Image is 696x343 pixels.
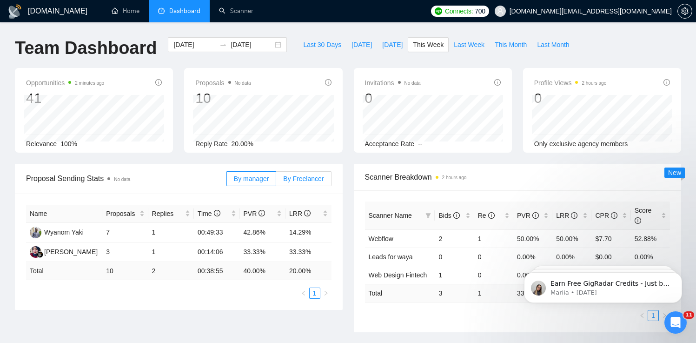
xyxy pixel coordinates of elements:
button: [DATE] [377,37,408,52]
span: No data [235,81,251,86]
input: Start date [173,40,216,50]
span: Profile Views [534,77,607,88]
td: 0.00% [552,248,591,266]
td: 3 [102,242,148,262]
span: By manager [234,175,269,182]
span: [DATE] [351,40,372,50]
td: 14.29% [285,223,331,242]
span: [DATE] [382,40,403,50]
div: 0 [534,89,607,107]
td: 0.00% [513,248,552,266]
li: Previous Page [298,288,309,299]
span: info-circle [635,217,641,224]
th: Name [26,205,102,223]
li: Previous Page [636,310,648,321]
div: [PERSON_NAME] [44,247,98,257]
span: Last Week [454,40,484,50]
span: This Week [413,40,444,50]
span: info-circle [663,79,670,86]
td: 1 [474,284,513,302]
span: info-circle [304,210,311,216]
td: 40.00 % [240,262,285,280]
span: info-circle [325,79,331,86]
span: -- [418,140,422,148]
td: 7 [102,223,148,242]
span: 11 [683,311,694,319]
span: info-circle [611,212,617,219]
td: 00:38:55 [194,262,239,280]
input: End date [231,40,273,50]
td: 52.88% [631,229,670,248]
span: info-circle [571,212,577,219]
button: setting [677,4,692,19]
span: Scanner Name [369,212,412,219]
span: No data [404,81,421,86]
span: info-circle [259,210,265,216]
button: left [298,288,309,299]
a: Webflow [369,235,393,242]
div: 41 [26,89,104,107]
td: 50.00% [552,229,591,248]
a: setting [677,7,692,15]
button: Last 30 Days [298,37,346,52]
span: info-circle [453,212,460,219]
a: RH[PERSON_NAME] [30,248,98,255]
span: info-circle [214,210,220,216]
td: 42.86% [240,223,285,242]
a: Leads for waya [369,253,413,261]
span: Opportunities [26,77,104,88]
img: gigradar-bm.png [37,251,43,258]
span: PVR [244,210,265,217]
td: $7.70 [591,229,630,248]
span: Proposals [106,208,137,219]
span: Acceptance Rate [365,140,415,148]
span: By Freelancer [283,175,324,182]
time: 2 minutes ago [75,81,104,86]
div: 10 [195,89,251,107]
img: WY [30,227,41,238]
span: Proposals [195,77,251,88]
time: 2 hours ago [442,175,467,180]
img: upwork-logo.png [435,7,442,15]
span: 700 [475,6,485,16]
span: filter [424,208,433,222]
a: searchScanner [219,7,253,15]
span: info-circle [488,212,495,219]
span: This Month [495,40,527,50]
td: 33.33% [240,242,285,262]
iframe: Intercom live chat [664,311,687,334]
span: info-circle [532,212,539,219]
span: CPR [595,212,617,219]
td: 10 [102,262,148,280]
span: Connects: [445,6,473,16]
img: RH [30,246,41,258]
div: 0 [365,89,421,107]
td: 1 [435,266,474,284]
time: 2 hours ago [582,81,606,86]
td: 2 [148,262,194,280]
td: 3 [435,284,474,302]
li: 1 [309,288,320,299]
div: Wyanom Yaki [44,227,84,237]
span: No data [114,177,130,182]
a: homeHome [112,7,139,15]
img: logo [7,4,22,19]
span: dashboard [158,7,165,14]
span: Replies [152,208,183,219]
span: LRR [289,210,311,217]
span: PVR [517,212,539,219]
iframe: Intercom notifications message [510,253,696,318]
span: right [323,290,329,296]
td: 20.00 % [285,262,331,280]
td: 2 [435,229,474,248]
h1: Team Dashboard [15,37,157,59]
span: Re [478,212,495,219]
span: info-circle [494,79,501,86]
span: Dashboard [169,7,200,15]
span: left [301,290,306,296]
button: [DATE] [346,37,377,52]
span: Only exclusive agency members [534,140,628,148]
